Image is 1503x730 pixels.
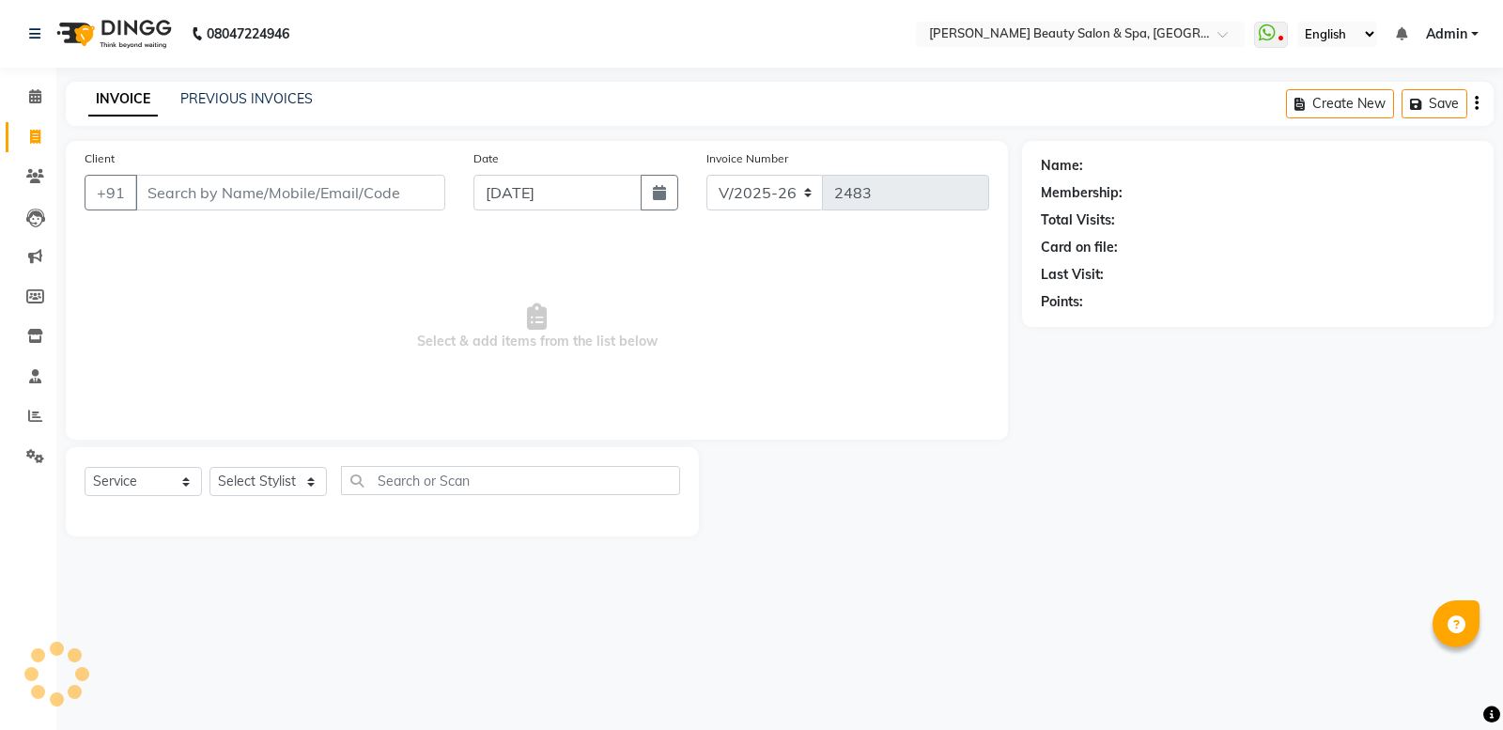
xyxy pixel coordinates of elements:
b: 08047224946 [207,8,289,60]
button: Save [1402,89,1467,118]
div: Name: [1041,156,1083,176]
label: Date [473,150,499,167]
input: Search or Scan [341,466,680,495]
img: logo [48,8,177,60]
button: Create New [1286,89,1394,118]
label: Client [85,150,115,167]
div: Last Visit: [1041,265,1104,285]
span: Admin [1426,24,1467,44]
div: Points: [1041,292,1083,312]
button: +91 [85,175,137,210]
a: PREVIOUS INVOICES [180,90,313,107]
div: Total Visits: [1041,210,1115,230]
a: INVOICE [88,83,158,116]
input: Search by Name/Mobile/Email/Code [135,175,445,210]
div: Membership: [1041,183,1123,203]
div: Card on file: [1041,238,1118,257]
span: Select & add items from the list below [85,233,989,421]
label: Invoice Number [706,150,788,167]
